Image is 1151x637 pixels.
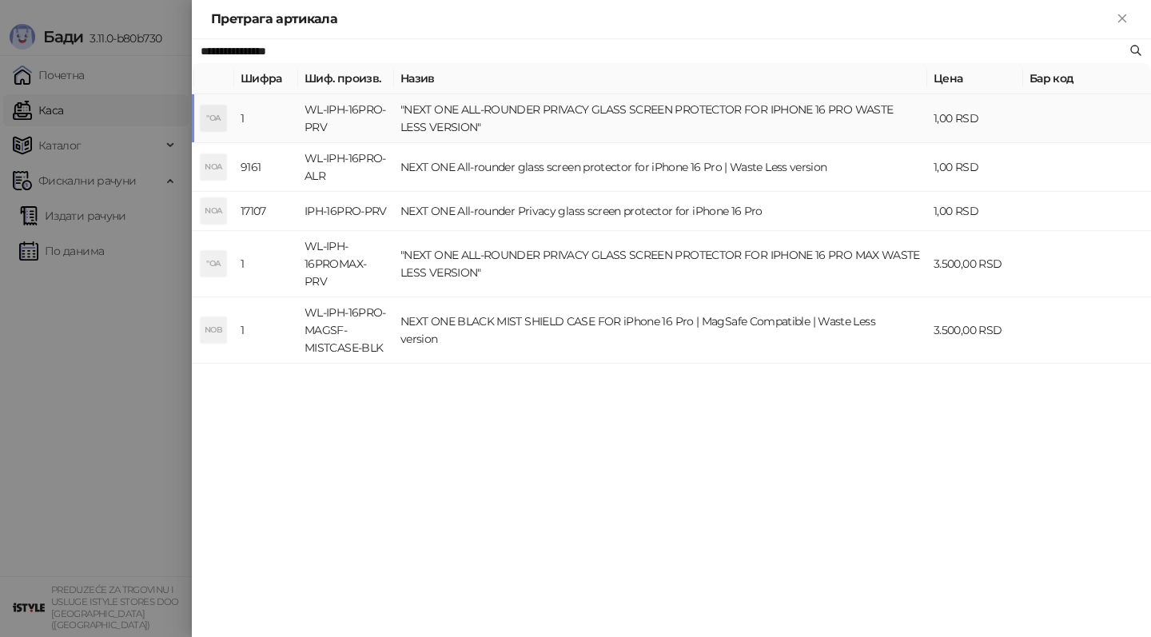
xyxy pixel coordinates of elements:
[298,231,394,297] td: WL-IPH-16PROMAX-PRV
[394,297,927,364] td: NEXT ONE BLACK MIST SHIELD CASE FOR iPhone 16 Pro | MagSafe Compatible | Waste Less version
[298,297,394,364] td: WL-IPH-16PRO-MAGSF-MISTCASE-BLK
[201,154,226,180] div: NOA
[927,94,1023,143] td: 1,00 RSD
[394,143,927,192] td: NEXT ONE All-rounder glass screen protector for iPhone 16 Pro | Waste Less version
[201,106,226,131] div: "OA
[394,192,927,231] td: NEXT ONE All-rounder Privacy glass screen protector for iPhone 16 Pro
[927,143,1023,192] td: 1,00 RSD
[927,231,1023,297] td: 3.500,00 RSD
[927,297,1023,364] td: 3.500,00 RSD
[394,63,927,94] th: Назив
[1023,63,1151,94] th: Бар код
[234,94,298,143] td: 1
[298,192,394,231] td: IPH-16PRO-PRV
[927,63,1023,94] th: Цена
[201,317,226,343] div: NOB
[298,94,394,143] td: WL-IPH-16PRO-PRV
[234,297,298,364] td: 1
[234,192,298,231] td: 17107
[298,143,394,192] td: WL-IPH-16PRO- ALR
[234,63,298,94] th: Шифра
[1113,10,1132,29] button: Close
[394,231,927,297] td: "NEXT ONE ALL-ROUNDER PRIVACY GLASS SCREEN PROTECTOR FOR IPHONE 16 PRO MAX WASTE LESS VERSION"
[211,10,1113,29] div: Претрага артикала
[201,251,226,277] div: "OA
[927,192,1023,231] td: 1,00 RSD
[298,63,394,94] th: Шиф. произв.
[234,143,298,192] td: 9161
[201,198,226,224] div: NOA
[394,94,927,143] td: "NEXT ONE ALL-ROUNDER PRIVACY GLASS SCREEN PROTECTOR FOR IPHONE 16 PRO WASTE LESS VERSION"
[234,231,298,297] td: 1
